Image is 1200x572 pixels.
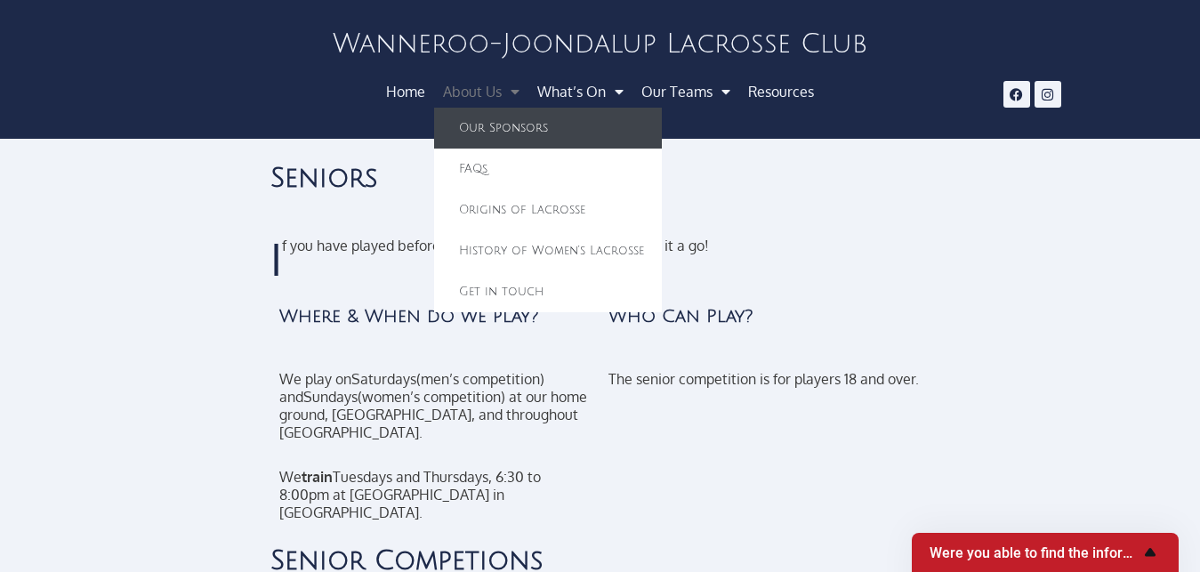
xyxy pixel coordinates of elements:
span: I [270,237,282,281]
strong: train [302,468,333,486]
ul: About Us [434,108,662,312]
a: About Us [434,76,528,108]
button: Show survey - Were you able to find the information you were looking for? [930,542,1161,563]
h4: Where & When do we play? [279,308,591,326]
p: We play on (men’s competition) and (women’s competition) at our home ground, [GEOGRAPHIC_DATA], a... [279,370,591,441]
a: Our Sponsors [434,108,662,149]
a: Our Teams [632,76,739,108]
h2: Wanneroo-Joondalup Lacrosse Club [249,31,951,58]
h4: Who Can Play? [608,308,920,326]
a: Resources [739,76,823,108]
nav: Menu [249,76,951,108]
a: Origins of Lacrosse [434,189,662,230]
a: FAQs [434,149,662,189]
p: f you have played before, you know. If you haven’t, just give it a go! [270,237,929,254]
b: Sundays [303,388,358,406]
a: Home [377,76,434,108]
p: We Tuesdays and Thursdays, 6:30 to 8:00pm at [GEOGRAPHIC_DATA] in [GEOGRAPHIC_DATA]. [279,468,591,521]
a: What’s On [528,76,632,108]
a: Get in touch [434,271,662,312]
h2: Seniors [270,165,929,192]
span: Were you able to find the information you were looking for? [930,544,1140,561]
a: History of Women’s Lacrosse [434,230,662,271]
p: The senior competition is for players 18 and over. [608,370,920,388]
b: Saturdays [351,370,416,388]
